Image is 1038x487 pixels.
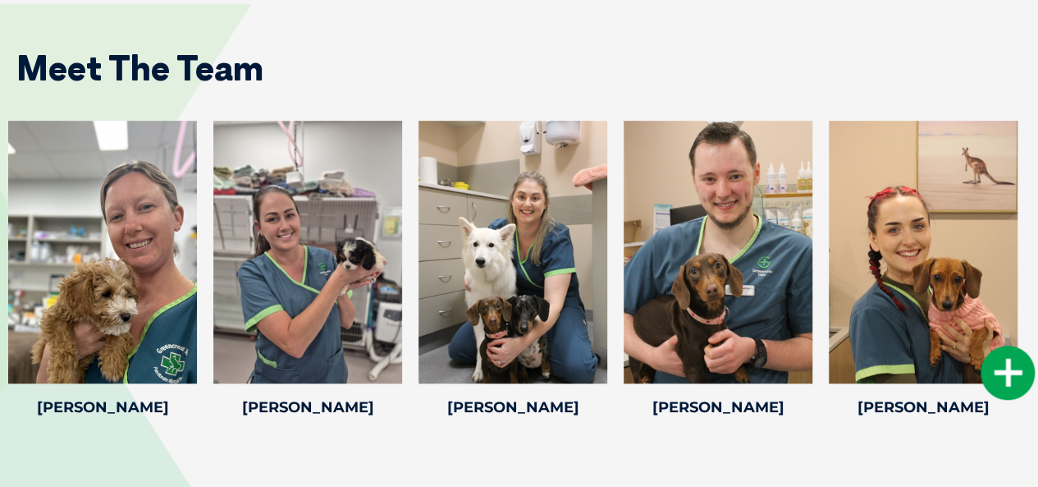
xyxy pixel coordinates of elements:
[418,400,607,415] h4: [PERSON_NAME]
[213,400,402,415] h4: [PERSON_NAME]
[624,400,812,415] h4: [PERSON_NAME]
[8,400,197,415] h4: [PERSON_NAME]
[829,400,1017,415] h4: [PERSON_NAME]
[16,51,263,85] h2: Meet The Team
